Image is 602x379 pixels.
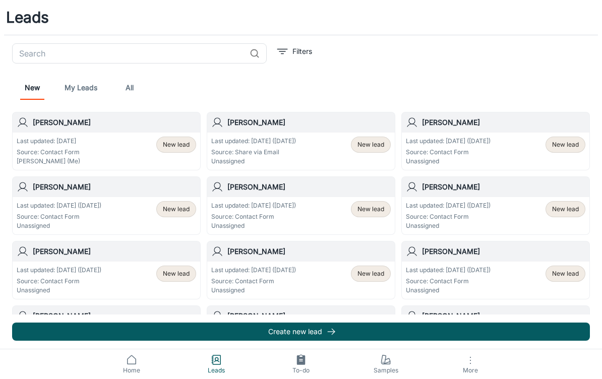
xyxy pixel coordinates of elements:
a: Samples [343,349,428,379]
span: New lead [552,269,579,278]
h6: [PERSON_NAME] [227,181,391,193]
h6: [PERSON_NAME] [33,181,196,193]
button: filter [275,43,315,59]
p: Unassigned [211,286,296,295]
p: Source: Contact Form [17,277,101,286]
p: Last updated: [DATE] ([DATE]) [17,266,101,275]
span: To-do [265,366,337,375]
span: Samples [349,366,422,375]
p: Source: Contact Form [406,277,491,286]
a: Leads [174,349,259,379]
p: Unassigned [211,221,296,230]
p: Source: Contact Form [17,148,80,157]
p: Source: Share via Email [211,148,296,157]
p: Last updated: [DATE] [17,137,80,146]
h6: [PERSON_NAME] [422,246,585,257]
a: Home [89,349,174,379]
a: To-do [259,349,343,379]
span: New lead [163,140,190,149]
p: Source: Contact Form [211,212,296,221]
p: Source: Contact Form [17,212,101,221]
p: Last updated: [DATE] ([DATE]) [406,266,491,275]
p: Last updated: [DATE] ([DATE]) [211,201,296,210]
p: Source: Contact Form [406,212,491,221]
a: [PERSON_NAME]Last updated: [DATE] ([DATE])Source: Contact FormUnassignedNew lead [207,241,395,299]
p: Unassigned [17,221,101,230]
h6: [PERSON_NAME] [227,246,391,257]
p: Unassigned [211,157,296,166]
button: Create new lead [12,323,590,341]
a: [PERSON_NAME]Last updated: [DATE] ([DATE])Source: Contact FormUnassignedNew lead [12,176,201,235]
p: Unassigned [406,157,491,166]
span: New lead [357,140,384,149]
h1: Leads [6,6,49,29]
h6: [PERSON_NAME] [33,117,196,128]
p: Unassigned [406,286,491,295]
a: [PERSON_NAME]Last updated: [DATE] ([DATE])Source: Contact FormUnassignedNew lead [12,241,201,299]
p: Last updated: [DATE] ([DATE]) [406,137,491,146]
button: More [428,349,513,379]
a: [PERSON_NAME]Last updated: [DATE] ([DATE])Source: Contact FormUnassignedNew lead [12,305,201,364]
span: Home [95,366,168,375]
span: New lead [163,205,190,214]
a: All [117,76,142,100]
a: [PERSON_NAME]Last updated: [DATE] ([DATE])Source: Contact FormUnassignedNew lead [207,176,395,235]
a: [PERSON_NAME]Last updated: [DATE] ([DATE])Source: Contact FormUnassignedNew lead [401,176,590,235]
p: Unassigned [406,221,491,230]
p: Filters [292,46,312,57]
input: Search [12,43,246,64]
span: New lead [357,269,384,278]
a: [PERSON_NAME]Last updated: [DATE] ([DATE])Source: Contact FormUnassignedNew lead [207,305,395,364]
p: Source: Contact Form [211,277,296,286]
a: [PERSON_NAME]Last updated: [DATE] ([DATE])Source: Contact FormUnassignedNew lead [401,112,590,170]
p: Last updated: [DATE] ([DATE]) [211,266,296,275]
a: New [20,76,44,100]
h6: [PERSON_NAME] [422,117,585,128]
p: Unassigned [17,286,101,295]
h6: [PERSON_NAME] [33,310,196,322]
a: [PERSON_NAME]Last updated: [DATE] ([DATE])Source: Contact FormUnassignedNew lead [401,241,590,299]
a: [PERSON_NAME]Last updated: [DATE]Source: Contact Form[PERSON_NAME] (Me)New lead [12,112,201,170]
p: Last updated: [DATE] ([DATE]) [17,201,101,210]
p: Source: Contact Form [406,148,491,157]
span: Leads [180,366,253,375]
span: New lead [552,140,579,149]
span: New lead [163,269,190,278]
span: More [434,366,507,374]
p: [PERSON_NAME] (Me) [17,157,80,166]
p: Last updated: [DATE] ([DATE]) [211,137,296,146]
p: Last updated: [DATE] ([DATE]) [406,201,491,210]
a: My Leads [65,76,97,100]
h6: [PERSON_NAME] [33,246,196,257]
h6: [PERSON_NAME] [422,310,585,322]
h6: [PERSON_NAME] [227,117,391,128]
h6: [PERSON_NAME] [227,310,391,322]
span: New lead [357,205,384,214]
a: [PERSON_NAME]Last updated: [DATE] ([DATE])Source: Share via EmailUnassignedNew lead [207,112,395,170]
span: New lead [552,205,579,214]
a: [PERSON_NAME]Last updated: [DATE] ([DATE])Source: Contact FormUnassignedNew lead [401,305,590,364]
h6: [PERSON_NAME] [422,181,585,193]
